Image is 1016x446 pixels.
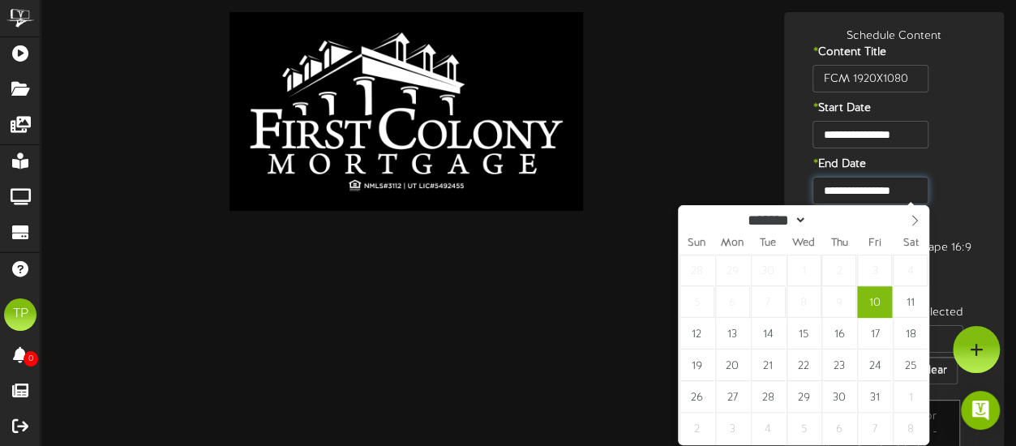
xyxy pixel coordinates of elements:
[857,238,893,249] span: Fri
[857,350,892,381] span: October 24, 2025
[715,350,750,381] span: October 20, 2025
[893,350,928,381] span: October 25, 2025
[902,357,958,384] button: Clear
[751,318,786,350] span: October 14, 2025
[679,255,714,286] span: September 28, 2025
[679,318,714,350] span: October 12, 2025
[715,318,750,350] span: October 13, 2025
[821,318,856,350] span: October 16, 2025
[751,413,786,444] span: November 4, 2025
[787,413,821,444] span: November 5, 2025
[715,413,750,444] span: November 3, 2025
[812,65,928,92] input: Title of this Content
[787,318,821,350] span: October 15, 2025
[800,157,925,173] label: End Date
[857,318,892,350] span: October 17, 2025
[821,413,856,444] span: November 6, 2025
[751,255,786,286] span: September 30, 2025
[800,45,925,61] label: Content Title
[857,413,892,444] span: November 7, 2025
[821,286,856,318] span: October 9, 2025
[857,286,892,318] span: October 10, 2025
[788,28,1000,45] div: Schedule Content
[787,286,821,318] span: October 8, 2025
[893,286,928,318] span: October 11, 2025
[751,286,786,318] span: October 7, 2025
[893,318,928,350] span: October 18, 2025
[715,286,750,318] span: October 6, 2025
[679,238,714,249] span: Sun
[787,381,821,413] span: October 29, 2025
[751,350,786,381] span: October 21, 2025
[821,255,856,286] span: October 2, 2025
[787,255,821,286] span: October 1, 2025
[679,413,714,444] span: November 2, 2025
[750,238,786,249] span: Tue
[786,238,821,249] span: Wed
[679,286,714,318] span: October 5, 2025
[893,255,928,286] span: October 4, 2025
[679,381,714,413] span: October 26, 2025
[715,381,750,413] span: October 27, 2025
[893,238,928,249] span: Sat
[857,381,892,413] span: October 31, 2025
[714,238,750,249] span: Mon
[4,298,36,331] div: TP
[800,101,925,117] label: Start Date
[715,255,750,286] span: September 29, 2025
[751,381,786,413] span: October 28, 2025
[24,351,38,367] span: 0
[961,391,1000,430] div: Open Intercom Messenger
[857,255,892,286] span: October 3, 2025
[893,413,928,444] span: November 8, 2025
[878,240,988,256] div: Landscape 16:9
[893,381,928,413] span: November 1, 2025
[679,350,714,381] span: October 19, 2025
[807,212,865,229] input: Year
[821,381,856,413] span: October 30, 2025
[821,350,856,381] span: October 23, 2025
[787,350,821,381] span: October 22, 2025
[821,238,857,249] span: Thu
